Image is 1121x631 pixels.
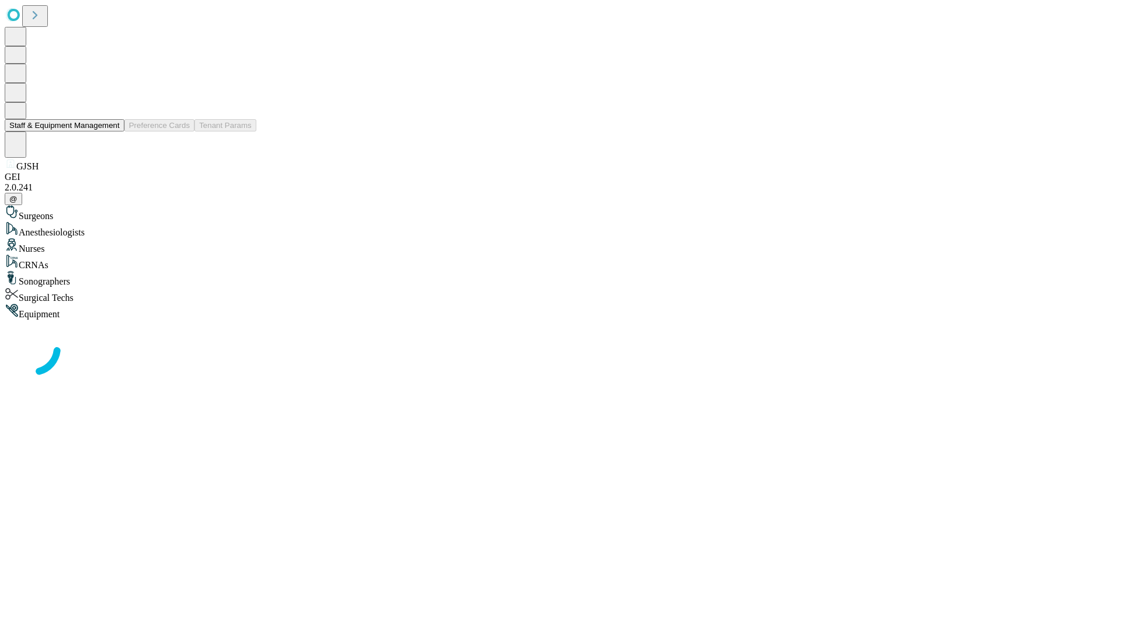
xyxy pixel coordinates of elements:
[5,271,1116,287] div: Sonographers
[5,119,124,131] button: Staff & Equipment Management
[5,205,1116,221] div: Surgeons
[9,195,18,203] span: @
[5,221,1116,238] div: Anesthesiologists
[5,172,1116,182] div: GEI
[5,303,1116,320] div: Equipment
[16,161,39,171] span: GJSH
[5,287,1116,303] div: Surgical Techs
[5,254,1116,271] div: CRNAs
[5,182,1116,193] div: 2.0.241
[194,119,256,131] button: Tenant Params
[5,193,22,205] button: @
[124,119,194,131] button: Preference Cards
[5,238,1116,254] div: Nurses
